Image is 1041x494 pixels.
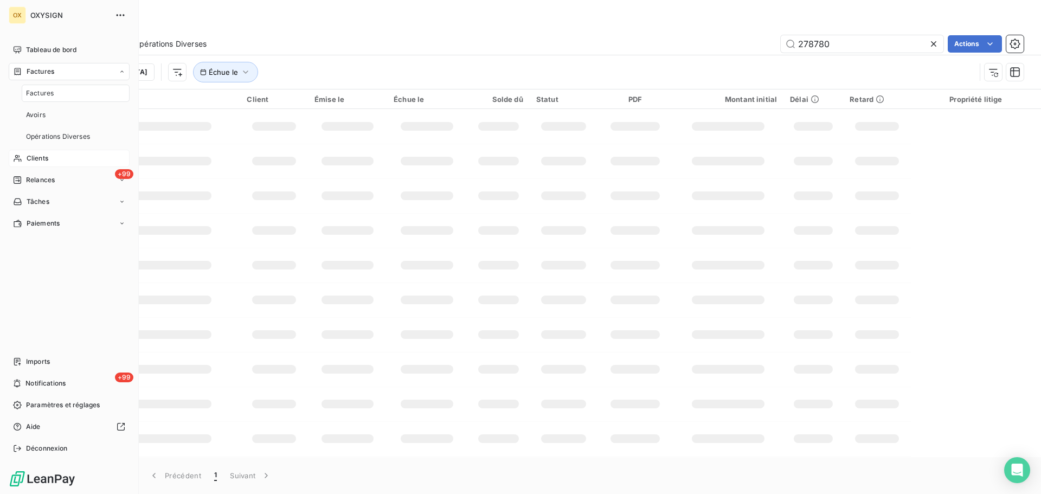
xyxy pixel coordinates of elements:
[25,378,66,388] span: Notifications
[314,95,381,104] div: Émise le
[781,35,943,53] input: Rechercher
[850,95,904,104] div: Retard
[536,95,592,104] div: Statut
[26,357,50,367] span: Imports
[26,45,76,55] span: Tableau de bord
[917,95,1034,104] div: Propriété litige
[214,470,217,481] span: 1
[26,132,90,142] span: Opérations Diverses
[142,464,208,487] button: Précédent
[247,95,301,104] div: Client
[133,39,207,49] span: Opérations Diverses
[26,444,68,453] span: Déconnexion
[9,418,130,435] a: Aide
[27,67,54,76] span: Factures
[26,422,41,432] span: Aide
[193,62,258,82] button: Échue le
[605,95,666,104] div: PDF
[790,95,837,104] div: Délai
[26,175,55,185] span: Relances
[9,7,26,24] div: OX
[30,11,108,20] span: OXYSIGN
[209,68,238,76] span: Échue le
[115,373,133,382] span: +99
[208,464,223,487] button: 1
[474,95,523,104] div: Solde dû
[948,35,1002,53] button: Actions
[679,95,777,104] div: Montant initial
[26,110,46,120] span: Avoirs
[115,169,133,179] span: +99
[1004,457,1030,483] div: Open Intercom Messenger
[26,88,54,98] span: Factures
[9,470,76,487] img: Logo LeanPay
[27,153,48,163] span: Clients
[27,219,60,228] span: Paiements
[27,197,49,207] span: Tâches
[223,464,278,487] button: Suivant
[394,95,461,104] div: Échue le
[26,400,100,410] span: Paramètres et réglages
